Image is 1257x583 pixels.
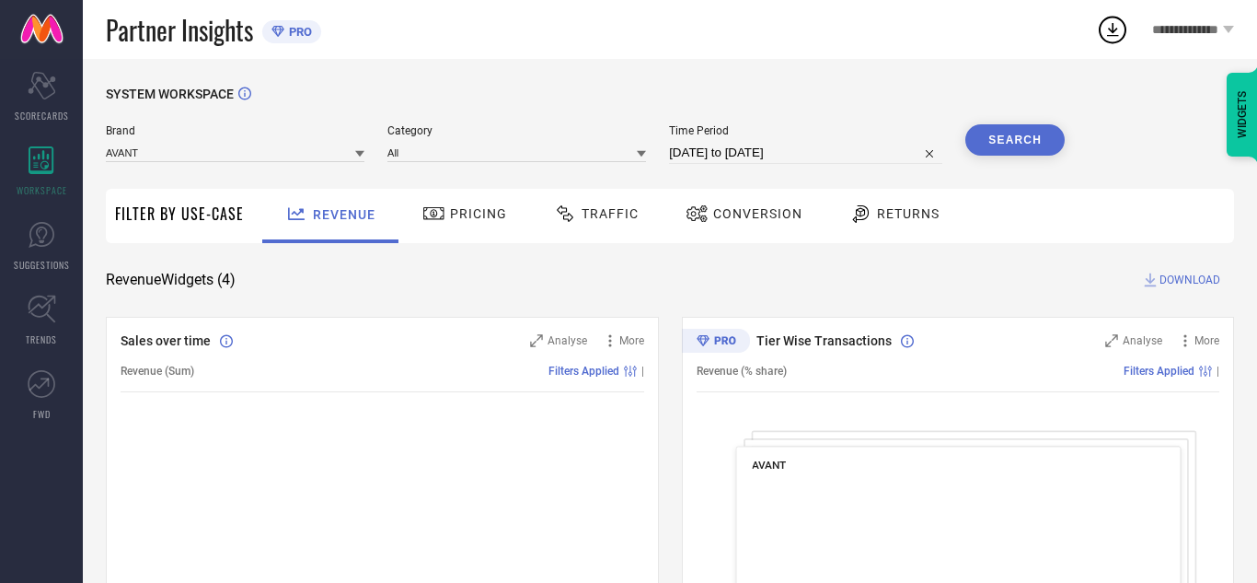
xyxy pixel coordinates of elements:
[530,334,543,347] svg: Zoom
[713,206,802,221] span: Conversion
[582,206,639,221] span: Traffic
[619,334,644,347] span: More
[965,124,1065,156] button: Search
[121,365,194,378] span: Revenue (Sum)
[33,407,51,421] span: FWD
[877,206,940,221] span: Returns
[313,207,375,222] span: Revenue
[1124,365,1194,378] span: Filters Applied
[26,332,57,346] span: TRENDS
[1096,13,1129,46] div: Open download list
[115,203,244,225] span: Filter By Use-Case
[106,11,253,49] span: Partner Insights
[669,124,942,137] span: Time Period
[450,206,507,221] span: Pricing
[106,87,234,101] span: SYSTEM WORKSPACE
[1159,271,1220,289] span: DOWNLOAD
[1194,334,1219,347] span: More
[1123,334,1162,347] span: Analyse
[752,459,786,472] span: AVANT
[17,183,67,197] span: WORKSPACE
[121,333,211,348] span: Sales over time
[387,124,646,137] span: Category
[15,109,69,122] span: SCORECARDS
[1105,334,1118,347] svg: Zoom
[669,142,942,164] input: Select time period
[14,258,70,272] span: SUGGESTIONS
[106,271,236,289] span: Revenue Widgets ( 4 )
[1217,365,1219,378] span: |
[548,365,619,378] span: Filters Applied
[284,25,312,39] span: PRO
[548,334,587,347] span: Analyse
[641,365,644,378] span: |
[697,365,787,378] span: Revenue (% share)
[682,329,750,356] div: Premium
[756,333,892,348] span: Tier Wise Transactions
[106,124,364,137] span: Brand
